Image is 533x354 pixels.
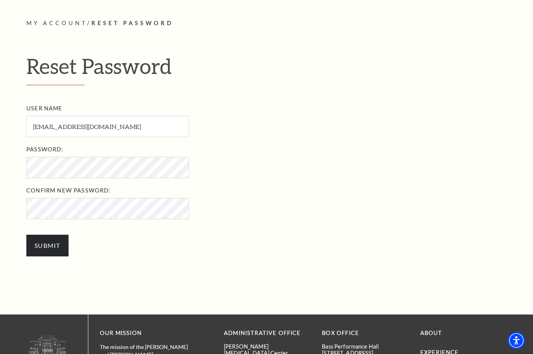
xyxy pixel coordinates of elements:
[26,116,189,137] input: User Name
[322,343,408,350] p: Bass Performance Hall
[26,20,87,26] span: My Account
[26,19,507,28] p: /
[26,186,523,196] label: Confirm New Password:
[26,104,523,113] label: User Name
[224,328,310,338] p: Administrative Office
[26,235,69,256] input: Submit button
[26,145,523,155] label: Password:
[322,328,408,338] p: BOX OFFICE
[26,53,507,85] h1: Reset Password
[91,20,174,26] span: Reset Password
[508,332,525,349] div: Accessibility Menu
[100,328,197,338] p: OUR MISSION
[420,330,442,336] a: About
